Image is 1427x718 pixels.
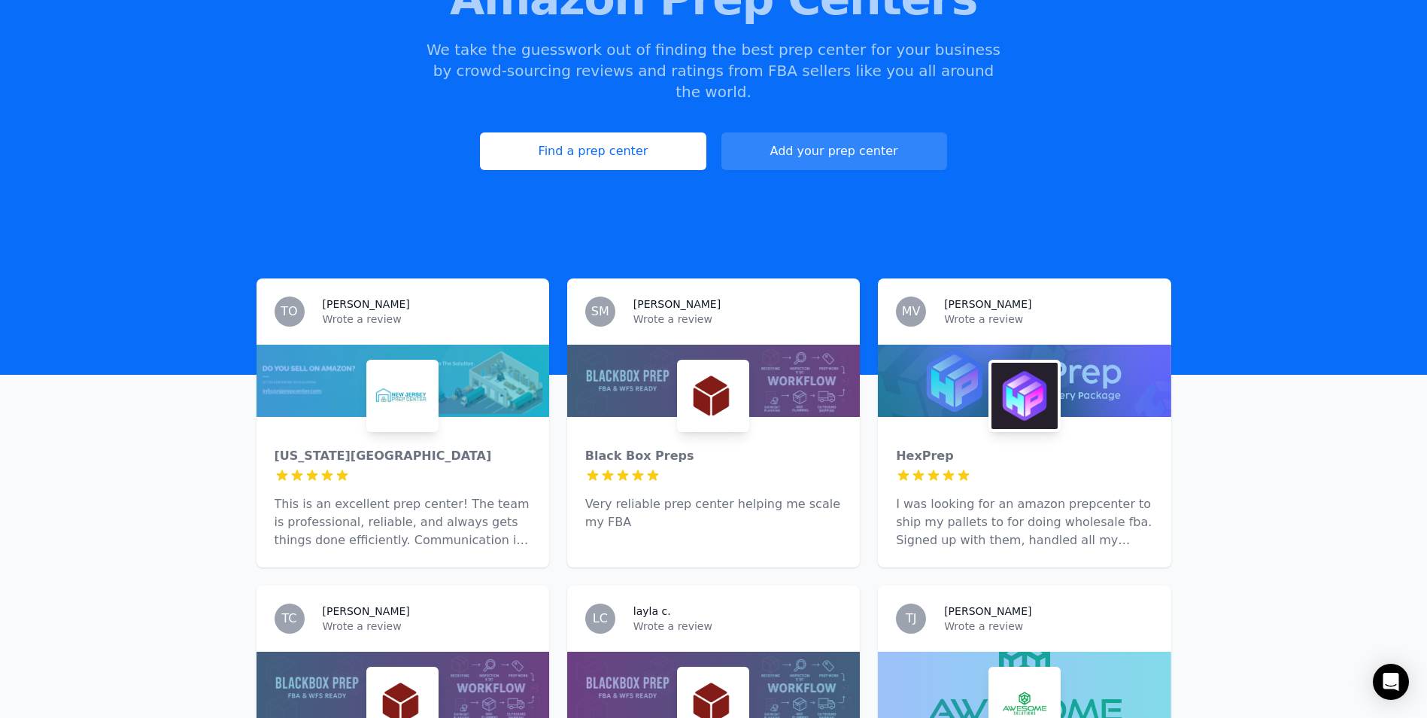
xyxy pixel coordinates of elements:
[281,613,296,625] span: TC
[281,306,297,318] span: TO
[275,447,531,465] div: [US_STATE][GEOGRAPHIC_DATA]
[1373,664,1409,700] div: Open Intercom Messenger
[944,312,1152,327] p: Wrote a review
[896,447,1152,465] div: HexPrep
[944,604,1031,619] h3: [PERSON_NAME]
[257,278,549,567] a: TO[PERSON_NAME]Wrote a reviewNew Jersey Prep Center[US_STATE][GEOGRAPHIC_DATA]This is an excellen...
[633,619,842,634] p: Wrote a review
[591,306,609,318] span: SM
[633,312,842,327] p: Wrote a review
[721,132,947,170] button: Add your prep center
[680,363,746,429] img: Black Box Preps
[567,278,860,567] a: SM[PERSON_NAME]Wrote a reviewBlack Box PrepsBlack Box PrepsVery reliable prep center helping me s...
[906,613,917,625] span: TJ
[323,619,531,634] p: Wrote a review
[323,312,531,327] p: Wrote a review
[323,297,410,312] h3: [PERSON_NAME]
[896,495,1152,549] p: I was looking for an amazon prepcenter to ship my pallets to for doing wholesale fba. Signed up w...
[633,297,721,312] h3: [PERSON_NAME]
[425,39,1003,102] p: We take the guesswork out of finding the best prep center for your business by crowd-sourcing rev...
[902,306,921,318] span: MV
[323,604,410,619] h3: [PERSON_NAME]
[480,132,706,170] a: Find a prep center
[275,495,531,549] p: This is an excellent prep center! The team is professional, reliable, and always gets things done...
[878,278,1170,567] a: MV[PERSON_NAME]Wrote a reviewHexPrepHexPrepI was looking for an amazon prepcenter to ship my pall...
[991,363,1058,429] img: HexPrep
[585,447,842,465] div: Black Box Preps
[593,613,608,625] span: LC
[585,495,842,531] p: Very reliable prep center helping me scale my FBA
[633,604,671,619] h3: layla c.
[369,363,436,429] img: New Jersey Prep Center
[944,619,1152,634] p: Wrote a review
[944,297,1031,312] h3: [PERSON_NAME]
